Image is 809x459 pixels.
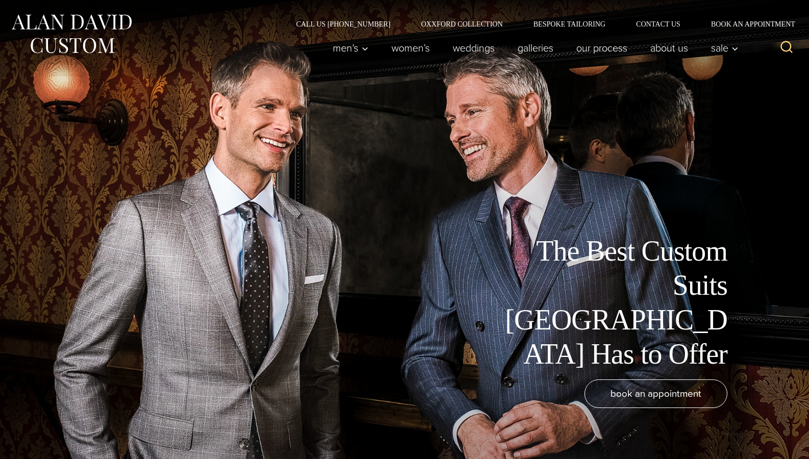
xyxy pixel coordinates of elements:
[584,379,727,408] a: book an appointment
[10,11,133,57] img: Alan David Custom
[333,43,369,53] span: Men’s
[610,386,701,401] span: book an appointment
[696,20,799,28] a: Book an Appointment
[498,234,727,371] h1: The Best Custom Suits [GEOGRAPHIC_DATA] Has to Offer
[774,36,799,60] button: View Search Form
[621,20,696,28] a: Contact Us
[639,38,700,58] a: About Us
[281,20,406,28] a: Call Us [PHONE_NUMBER]
[518,20,621,28] a: Bespoke Tailoring
[711,43,739,53] span: Sale
[380,38,442,58] a: Women’s
[565,38,639,58] a: Our Process
[281,20,799,28] nav: Secondary Navigation
[442,38,506,58] a: weddings
[322,38,744,58] nav: Primary Navigation
[406,20,518,28] a: Oxxford Collection
[506,38,565,58] a: Galleries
